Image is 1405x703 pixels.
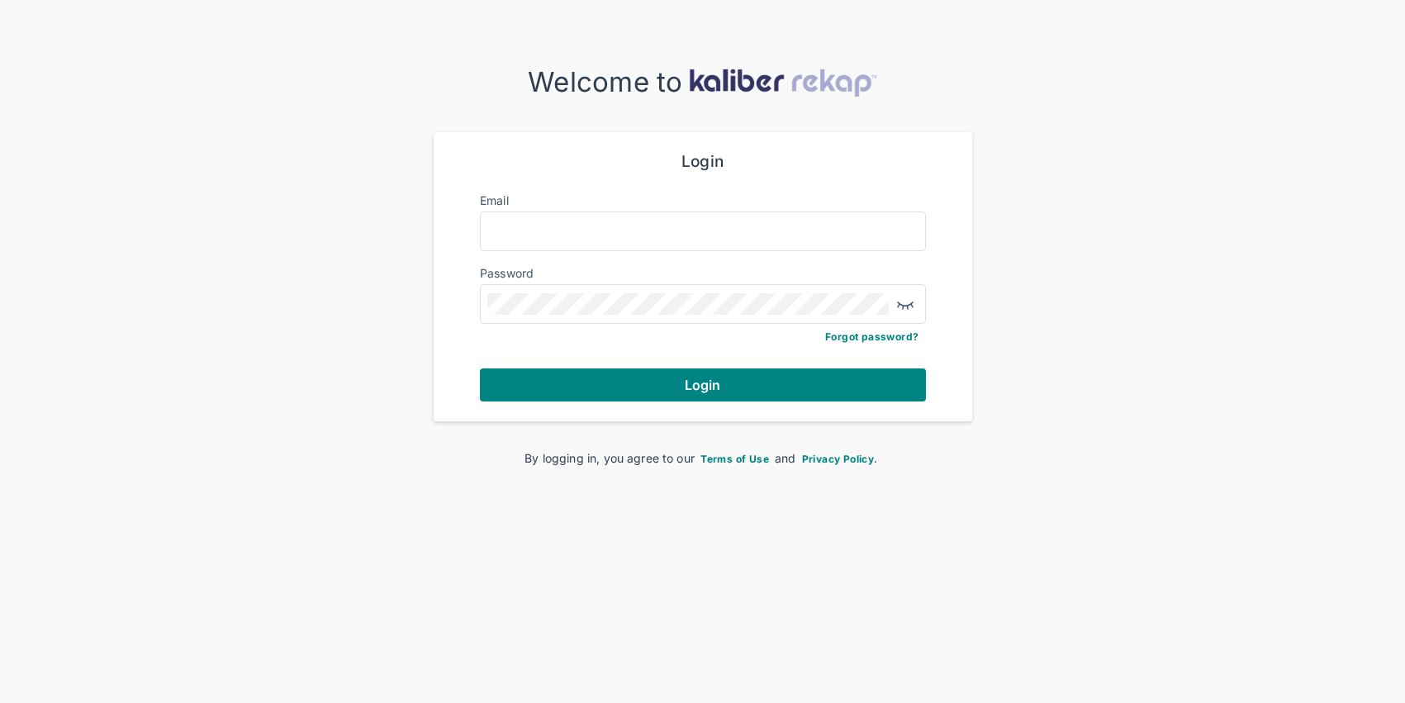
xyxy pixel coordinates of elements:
a: Privacy Policy. [800,451,880,465]
div: Login [480,152,926,172]
label: Email [480,193,509,207]
a: Forgot password? [825,330,918,343]
span: Terms of Use [700,453,769,465]
img: eye-closed.fa43b6e4.svg [895,294,915,314]
img: kaliber-logo [689,69,877,97]
span: Login [685,377,721,393]
a: Terms of Use [698,451,771,465]
label: Password [480,266,534,280]
div: By logging in, you agree to our and [460,449,946,467]
button: Login [480,368,926,401]
span: Privacy Policy. [802,453,878,465]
